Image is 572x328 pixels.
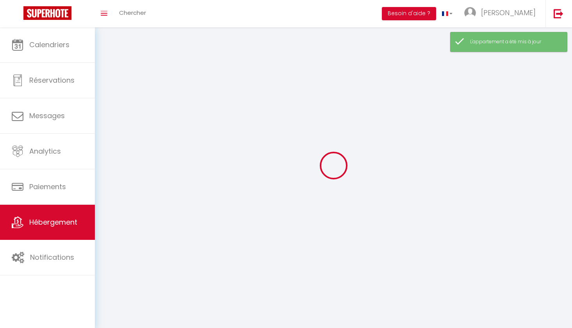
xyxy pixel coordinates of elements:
[30,252,74,262] span: Notifications
[29,146,61,156] span: Analytics
[29,75,75,85] span: Réservations
[464,7,476,19] img: ...
[29,40,69,50] span: Calendriers
[470,38,559,46] div: L'appartement a été mis à jour
[382,7,436,20] button: Besoin d'aide ?
[29,217,77,227] span: Hébergement
[23,6,71,20] img: Super Booking
[481,8,536,18] span: [PERSON_NAME]
[554,9,563,18] img: logout
[29,111,65,121] span: Messages
[29,182,66,191] span: Paiements
[119,9,146,17] span: Chercher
